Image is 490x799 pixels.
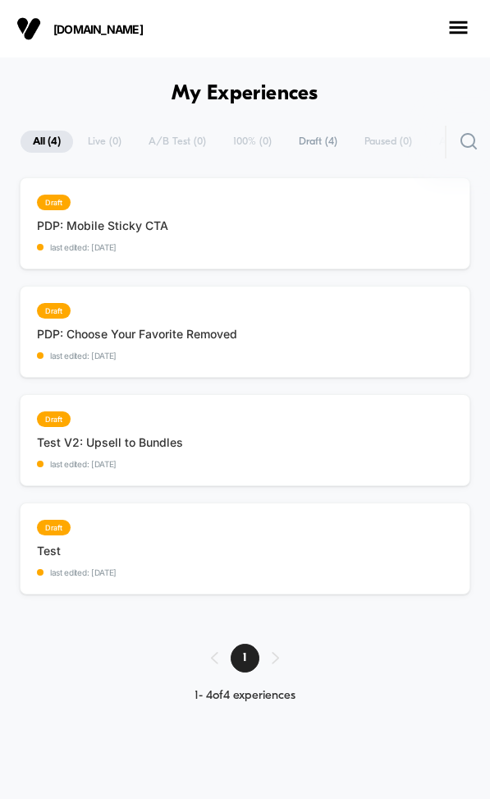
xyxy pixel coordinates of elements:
h1: My Experiences [172,82,318,106]
span: [DOMAIN_NAME] [53,22,218,36]
span: PDP: Mobile Sticky CTA [37,218,168,232]
span: Test V2: Upsell to Bundles [37,435,183,449]
span: Test [37,544,117,558]
span: draft [37,411,71,427]
span: draft [37,520,71,535]
span: 1 [231,644,259,673]
span: last edited: [DATE] [37,567,117,577]
div: 1 - 4 of 4 experiences [195,689,295,703]
span: Draft ( 4 ) [286,131,350,153]
img: Visually logo [16,16,41,41]
span: All ( 4 ) [21,131,73,153]
span: last edited: [DATE] [37,242,168,252]
span: draft [37,195,71,210]
span: last edited: [DATE] [37,459,183,469]
span: draft [37,303,71,319]
span: last edited: [DATE] [37,351,237,360]
span: PDP: Choose Your Favorite Removed [37,327,237,341]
